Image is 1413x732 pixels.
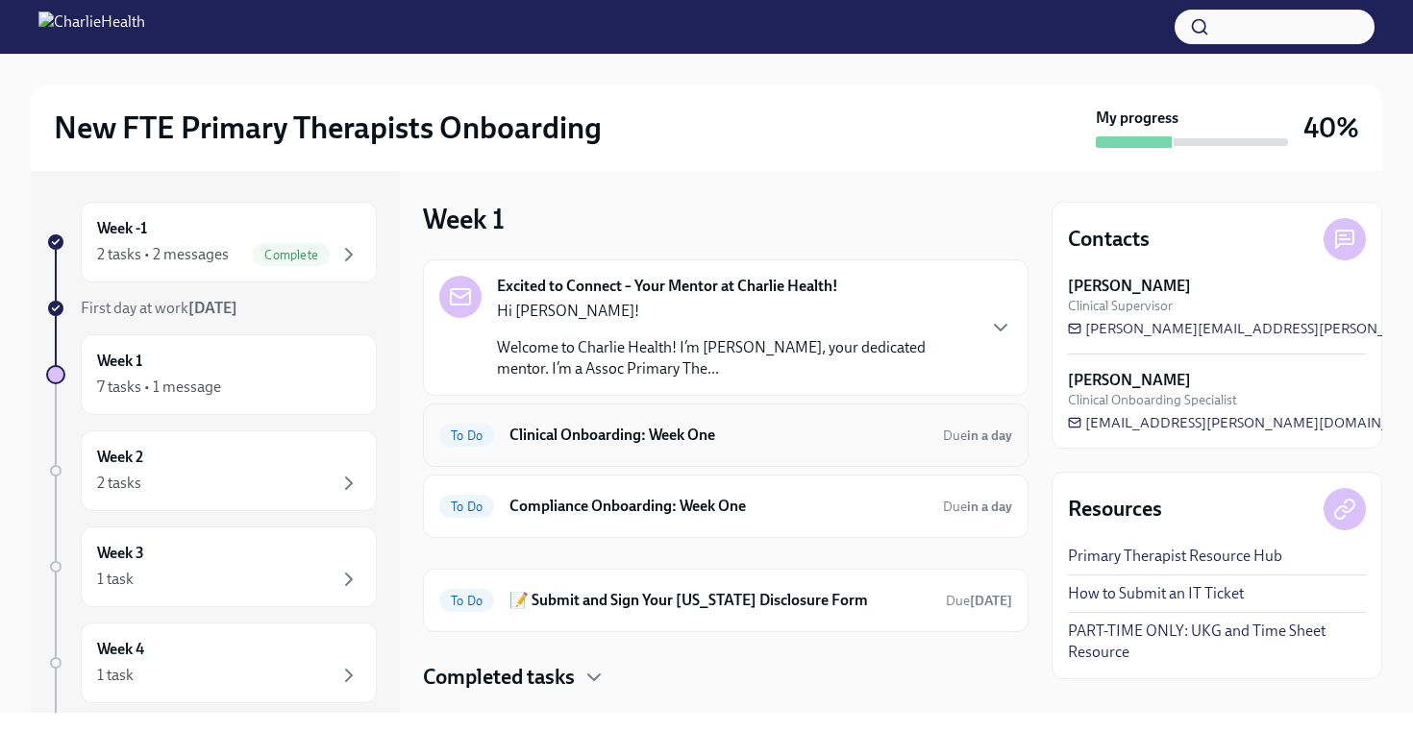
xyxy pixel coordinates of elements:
span: September 21st, 2025 10:00 [943,498,1012,516]
span: To Do [439,500,494,514]
h3: 40% [1303,110,1359,145]
h6: Week -1 [97,218,147,239]
span: Clinical Supervisor [1068,297,1173,315]
h6: Week 3 [97,543,144,564]
strong: [DATE] [188,299,237,317]
strong: in a day [967,499,1012,515]
strong: My progress [1096,108,1178,129]
a: To DoCompliance Onboarding: Week OneDuein a day [439,491,1012,522]
h4: Resources [1068,495,1162,524]
a: To Do📝 Submit and Sign Your [US_STATE] Disclosure FormDue[DATE] [439,585,1012,616]
h6: 📝 Submit and Sign Your [US_STATE] Disclosure Form [509,590,930,611]
span: Due [943,427,1012,444]
a: How to Submit an IT Ticket [1068,583,1244,604]
span: To Do [439,428,494,443]
h6: Week 1 [97,351,142,372]
span: Complete [253,248,330,262]
div: 1 task [97,569,134,590]
div: 1 task [97,665,134,686]
span: September 19th, 2025 10:00 [946,592,1012,610]
h4: Completed tasks [423,663,575,692]
span: Clinical Onboarding Specialist [1068,391,1237,409]
strong: [PERSON_NAME] [1068,370,1191,391]
a: Week 22 tasks [46,430,377,511]
a: Primary Therapist Resource Hub [1068,546,1282,567]
p: Welcome to Charlie Health! I’m [PERSON_NAME], your dedicated mentor. I’m a Assoc Primary The... [497,337,974,379]
span: Due [943,499,1012,515]
img: CharlieHealth [38,12,145,42]
h6: Week 2 [97,447,143,468]
div: Completed tasks [423,663,1029,692]
a: To DoClinical Onboarding: Week OneDuein a day [439,420,1012,451]
span: To Do [439,594,494,608]
a: Week 31 task [46,526,377,607]
h6: Clinical Onboarding: Week One [509,425,928,446]
h2: New FTE Primary Therapists Onboarding [54,109,602,147]
p: Hi [PERSON_NAME]! [497,301,974,322]
div: 2 tasks [97,473,141,494]
strong: [DATE] [970,593,1012,609]
strong: in a day [967,427,1012,444]
a: Week 17 tasks • 1 message [46,334,377,415]
a: Week -12 tasks • 2 messagesComplete [46,202,377,282]
a: Week 41 task [46,622,377,703]
span: September 21st, 2025 10:00 [943,427,1012,445]
h6: Week 4 [97,639,144,660]
a: First day at work[DATE] [46,298,377,319]
a: PART-TIME ONLY: UKG and Time Sheet Resource [1068,621,1366,663]
div: 2 tasks • 2 messages [97,244,229,265]
h6: Compliance Onboarding: Week One [509,496,928,517]
div: 7 tasks • 1 message [97,377,221,398]
h3: Week 1 [423,202,505,236]
h4: Contacts [1068,225,1150,254]
span: Due [946,593,1012,609]
strong: [PERSON_NAME] [1068,276,1191,297]
strong: Excited to Connect – Your Mentor at Charlie Health! [497,276,838,297]
span: First day at work [81,299,237,317]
